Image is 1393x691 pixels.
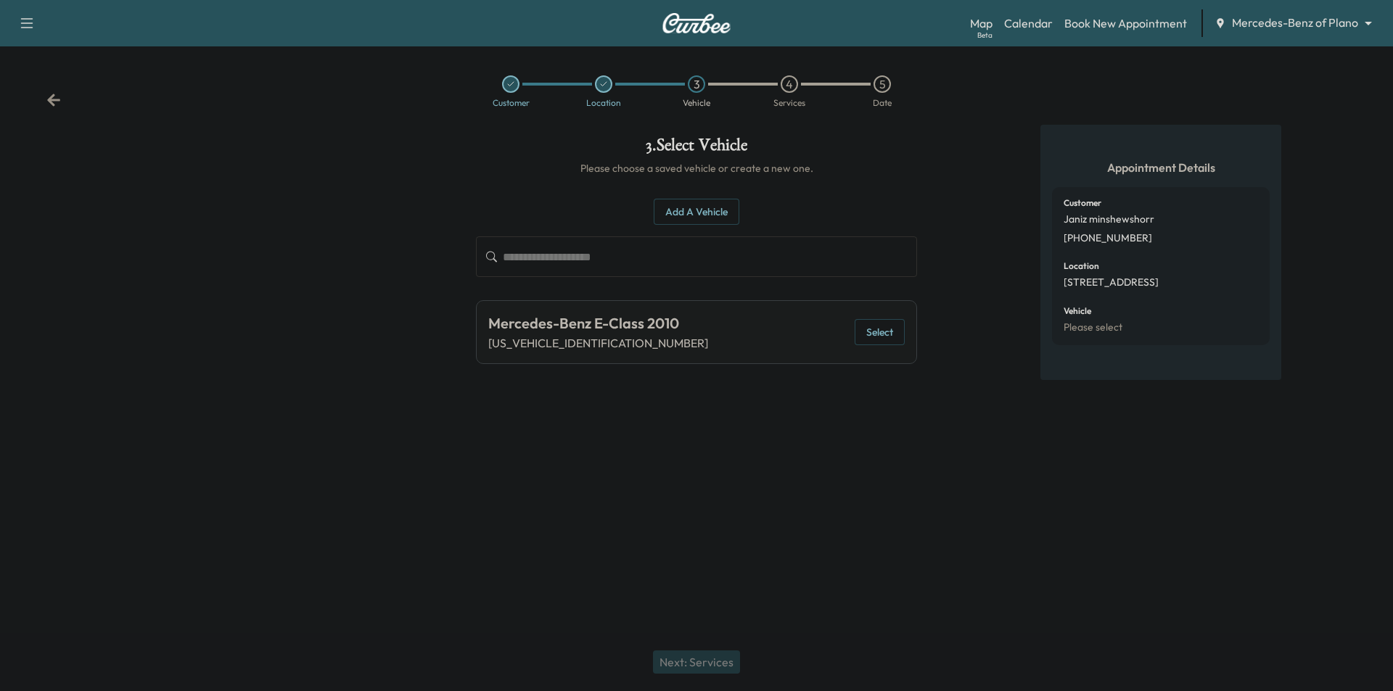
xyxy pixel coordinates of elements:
div: 5 [874,75,891,93]
p: [US_VEHICLE_IDENTIFICATION_NUMBER] [488,334,708,352]
div: 4 [781,75,798,93]
div: Location [586,99,621,107]
div: 3 [688,75,705,93]
div: Mercedes-Benz E-Class 2010 [488,313,708,334]
a: MapBeta [970,15,993,32]
div: Services [773,99,805,107]
h5: Appointment Details [1052,160,1270,175]
h6: Please choose a saved vehicle or create a new one. [476,161,917,175]
button: Add a Vehicle [654,199,739,225]
span: Mercedes-Benz of Plano [1232,15,1358,31]
p: Janiz minshewshorr [1064,213,1154,226]
div: Back [46,93,61,107]
h1: 3 . Select Vehicle [476,136,917,161]
div: Beta [977,30,993,41]
div: Date [873,99,892,107]
h6: Customer [1064,199,1101,207]
div: Customer [493,99,530,107]
a: Book New Appointment [1064,15,1187,32]
h6: Vehicle [1064,307,1091,315]
div: Vehicle [683,99,710,107]
p: [PHONE_NUMBER] [1064,232,1152,245]
img: Curbee Logo [662,13,731,33]
p: [STREET_ADDRESS] [1064,276,1159,289]
button: Select [855,319,905,346]
p: Please select [1064,321,1122,334]
h6: Location [1064,262,1099,270]
a: Calendar [1004,15,1053,32]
